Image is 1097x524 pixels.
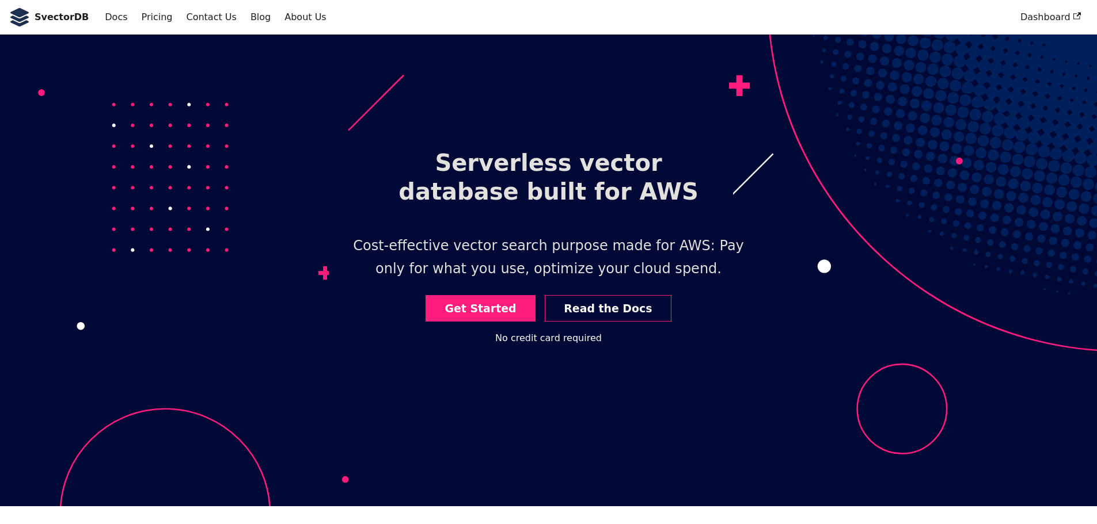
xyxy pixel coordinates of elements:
[9,8,89,26] a: SvectorDB LogoSvectorDB
[179,7,243,27] a: Contact Us
[1014,7,1088,27] a: Dashboard
[426,295,536,322] a: Get Started
[495,331,602,346] div: No credit card required
[135,7,180,27] a: Pricing
[329,225,768,289] p: Cost-effective vector search purpose made for AWS: Pay only for what you use, optimize your cloud...
[364,139,732,215] h1: Serverless vector database built for AWS
[35,10,89,25] b: SvectorDB
[278,7,333,27] a: About Us
[244,7,278,27] a: Blog
[98,7,134,27] a: Docs
[9,8,30,26] img: SvectorDB Logo
[545,295,671,322] a: Read the Docs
